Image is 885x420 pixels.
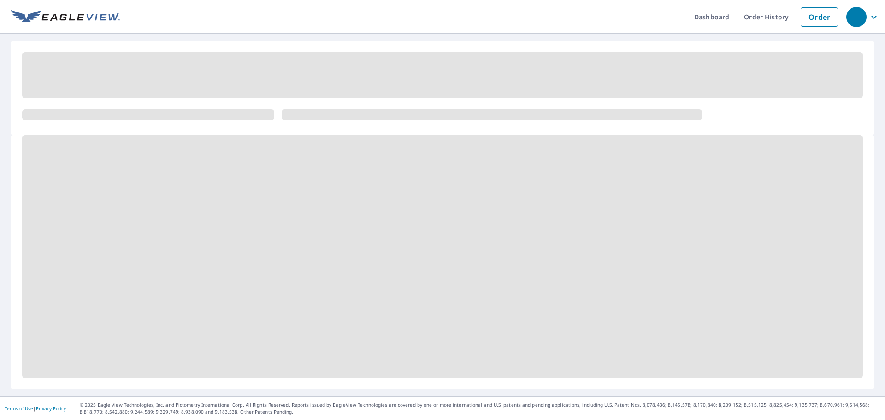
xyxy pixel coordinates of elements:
[801,7,838,27] a: Order
[5,406,66,411] p: |
[36,405,66,412] a: Privacy Policy
[80,402,880,415] p: © 2025 Eagle View Technologies, Inc. and Pictometry International Corp. All Rights Reserved. Repo...
[5,405,33,412] a: Terms of Use
[11,10,120,24] img: EV Logo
